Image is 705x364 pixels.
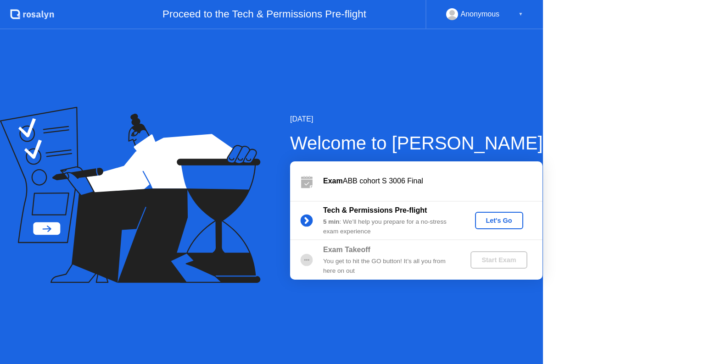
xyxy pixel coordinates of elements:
[323,246,370,254] b: Exam Takeoff
[518,8,523,20] div: ▼
[470,251,527,269] button: Start Exam
[479,217,520,224] div: Let's Go
[323,206,427,214] b: Tech & Permissions Pre-flight
[323,257,455,276] div: You get to hit the GO button! It’s all you from here on out
[323,217,455,236] div: : We’ll help you prepare for a no-stress exam experience
[474,256,523,264] div: Start Exam
[323,176,543,187] div: ABB cohort S 3006 Final
[461,8,500,20] div: Anonymous
[323,218,340,225] b: 5 min
[475,212,523,229] button: Let's Go
[290,114,543,125] div: [DATE]
[323,177,343,185] b: Exam
[290,129,543,157] div: Welcome to [PERSON_NAME]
